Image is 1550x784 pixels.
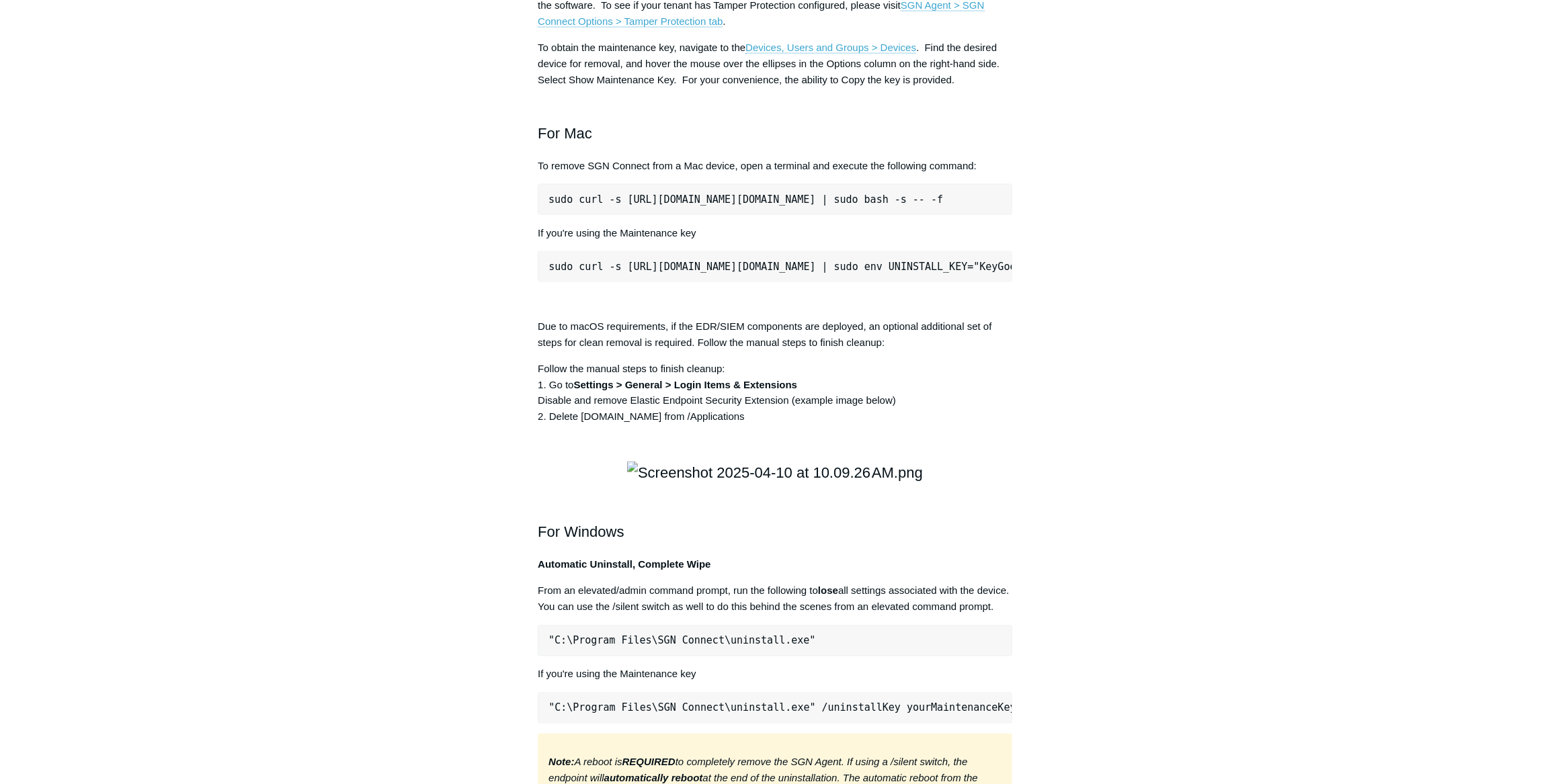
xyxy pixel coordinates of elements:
[818,585,838,597] strong: lose
[627,462,923,485] img: Screenshot 2025-04-10 at 10.09.26 AM.png
[538,497,1012,544] h2: For Windows
[538,361,1012,425] p: Follow the manual steps to finish cleanup: 1. Go to Disable and remove Elastic Endpoint Security ...
[538,158,1012,174] p: To remove SGN Connect from a Mac device, open a terminal and execute the following command:
[538,225,1012,241] p: If you're using the Maintenance key
[745,42,916,54] a: Devices, Users and Groups > Devices
[548,635,815,647] span: "C:\Program Files\SGN Connect\uninstall.exe"
[548,756,574,768] strong: Note:
[604,773,703,784] strong: automatically reboot
[538,585,1009,613] span: From an elevated/admin command prompt, run the following to all settings associated with the devi...
[538,318,1012,351] p: Due to macOS requirements, if the EDR/SIEM components are deployed, an optional additional set of...
[622,756,676,768] strong: REQUIRED
[538,251,1012,282] pre: sudo curl -s [URL][DOMAIN_NAME][DOMAIN_NAME] | sudo env UNINSTALL_KEY="KeyGoesHere" bash -s -- -f
[538,40,1012,88] p: To obtain the maintenance key, navigate to the . Find the desired device for removal, and hover t...
[538,693,1012,724] pre: "C:\Program Files\SGN Connect\uninstall.exe" /uninstallKey yourMaintenanceKeyHere
[574,379,798,390] strong: Settings > General > Login Items & Extensions
[538,559,710,570] strong: Automatic Uninstall, Complete Wipe
[538,98,1012,145] h2: For Mac
[538,666,1012,683] p: If you're using the Maintenance key
[538,184,1012,215] pre: sudo curl -s [URL][DOMAIN_NAME][DOMAIN_NAME] | sudo bash -s -- -f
